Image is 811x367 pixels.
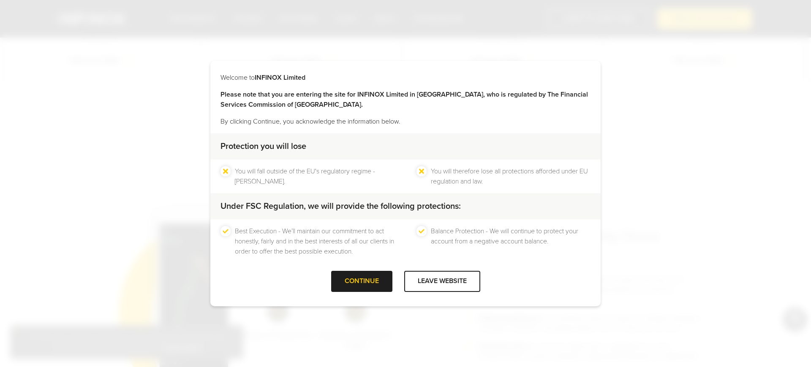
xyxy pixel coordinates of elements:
[220,116,591,127] p: By clicking Continue, you acknowledge the information below.
[220,141,306,151] strong: Protection you will lose
[220,73,591,83] p: Welcome to
[255,73,305,82] strong: INFINOX Limited
[404,271,480,291] div: LEAVE WEBSITE
[220,90,588,109] strong: Please note that you are entering the site for INFINOX Limited in [GEOGRAPHIC_DATA], who is regul...
[235,226,395,256] li: Best Execution - We’ll maintain our commitment to act honestly, fairly and in the best interests ...
[220,201,461,211] strong: Under FSC Regulation, we will provide the following protections:
[331,271,392,291] div: CONTINUE
[235,166,395,186] li: You will fall outside of the EU's regulatory regime - [PERSON_NAME].
[431,166,591,186] li: You will therefore lose all protections afforded under EU regulation and law.
[431,226,591,256] li: Balance Protection - We will continue to protect your account from a negative account balance.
